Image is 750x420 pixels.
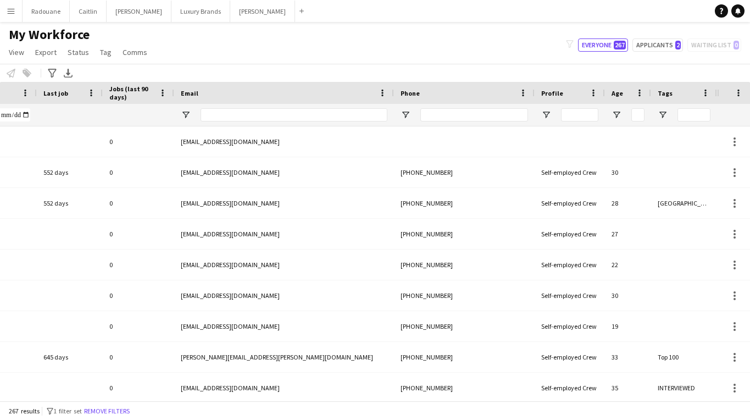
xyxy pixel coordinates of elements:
button: Open Filter Menu [541,110,551,120]
button: Applicants2 [632,38,683,52]
button: Open Filter Menu [612,110,621,120]
button: Radouane [23,1,70,22]
div: [PHONE_NUMBER] [394,188,535,218]
span: Comms [123,47,147,57]
div: 30 [605,280,651,311]
div: Top 100 [651,342,717,372]
a: View [4,45,29,59]
a: Tag [96,45,116,59]
span: Export [35,47,57,57]
a: Comms [118,45,152,59]
div: Self-employed Crew [535,219,605,249]
div: Self-employed Crew [535,157,605,187]
span: Last job [43,89,68,97]
div: 27 [605,219,651,249]
div: [GEOGRAPHIC_DATA], Top 100 [651,188,717,218]
div: Self-employed Crew [535,250,605,280]
div: [EMAIL_ADDRESS][DOMAIN_NAME] [174,157,394,187]
div: [EMAIL_ADDRESS][DOMAIN_NAME] [174,250,394,280]
div: 0 [103,219,174,249]
input: Profile Filter Input [561,108,598,121]
span: My Workforce [9,26,90,43]
button: Everyone267 [578,38,628,52]
span: 267 [614,41,626,49]
span: Tag [100,47,112,57]
div: [EMAIL_ADDRESS][DOMAIN_NAME] [174,219,394,249]
div: 30 [605,157,651,187]
div: 0 [103,126,174,157]
div: 0 [103,342,174,372]
div: 0 [103,373,174,403]
div: 0 [103,188,174,218]
button: Luxury Brands [171,1,230,22]
div: 0 [103,250,174,280]
div: 35 [605,373,651,403]
div: 552 days [37,188,103,218]
span: 2 [675,41,681,49]
button: Open Filter Menu [181,110,191,120]
button: [PERSON_NAME] [230,1,295,22]
div: 0 [103,157,174,187]
button: Open Filter Menu [401,110,410,120]
input: Email Filter Input [201,108,387,121]
div: [EMAIL_ADDRESS][DOMAIN_NAME] [174,126,394,157]
div: Self-employed Crew [535,311,605,341]
div: [PHONE_NUMBER] [394,219,535,249]
button: Caitlin [70,1,107,22]
div: Self-employed Crew [535,373,605,403]
app-action-btn: Advanced filters [46,67,59,80]
div: INTERVIEWED [651,373,717,403]
span: 1 filter set [53,407,82,415]
div: [PHONE_NUMBER] [394,373,535,403]
app-action-btn: Export XLSX [62,67,75,80]
a: Export [31,45,61,59]
input: Age Filter Input [631,108,645,121]
div: [PHONE_NUMBER] [394,342,535,372]
a: Status [63,45,93,59]
div: [EMAIL_ADDRESS][DOMAIN_NAME] [174,280,394,311]
div: 0 [103,280,174,311]
button: Remove filters [82,405,132,417]
div: 552 days [37,157,103,187]
div: [EMAIL_ADDRESS][DOMAIN_NAME] [174,373,394,403]
div: 33 [605,342,651,372]
div: Self-employed Crew [535,280,605,311]
span: Status [68,47,89,57]
div: [PHONE_NUMBER] [394,311,535,341]
span: Jobs (last 90 days) [109,85,154,101]
div: 645 days [37,342,103,372]
button: Open Filter Menu [658,110,668,120]
input: Tags Filter Input [677,108,710,121]
div: 22 [605,250,651,280]
div: [PHONE_NUMBER] [394,157,535,187]
div: Self-employed Crew [535,342,605,372]
div: 28 [605,188,651,218]
span: Age [612,89,623,97]
div: [PHONE_NUMBER] [394,250,535,280]
button: [PERSON_NAME] [107,1,171,22]
span: Tags [658,89,673,97]
span: View [9,47,24,57]
div: [EMAIL_ADDRESS][DOMAIN_NAME] [174,188,394,218]
div: Self-employed Crew [535,188,605,218]
div: [EMAIL_ADDRESS][DOMAIN_NAME] [174,311,394,341]
div: [PHONE_NUMBER] [394,280,535,311]
span: Phone [401,89,420,97]
div: [PERSON_NAME][EMAIL_ADDRESS][PERSON_NAME][DOMAIN_NAME] [174,342,394,372]
span: Email [181,89,198,97]
div: 0 [103,311,174,341]
span: Profile [541,89,563,97]
input: Phone Filter Input [420,108,528,121]
div: 19 [605,311,651,341]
